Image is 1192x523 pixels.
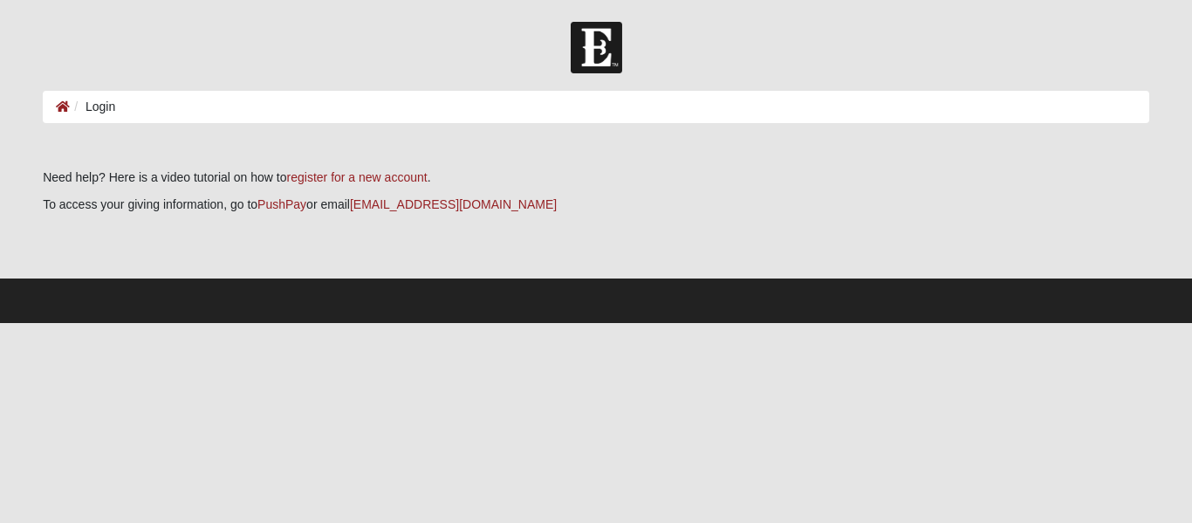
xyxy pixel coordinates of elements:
a: register for a new account [287,170,428,184]
a: [EMAIL_ADDRESS][DOMAIN_NAME] [350,197,557,211]
li: Login [70,98,115,116]
a: PushPay [257,197,306,211]
p: To access your giving information, go to or email [43,196,1149,214]
img: Church of Eleven22 Logo [571,22,622,73]
p: Need help? Here is a video tutorial on how to . [43,169,1149,187]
